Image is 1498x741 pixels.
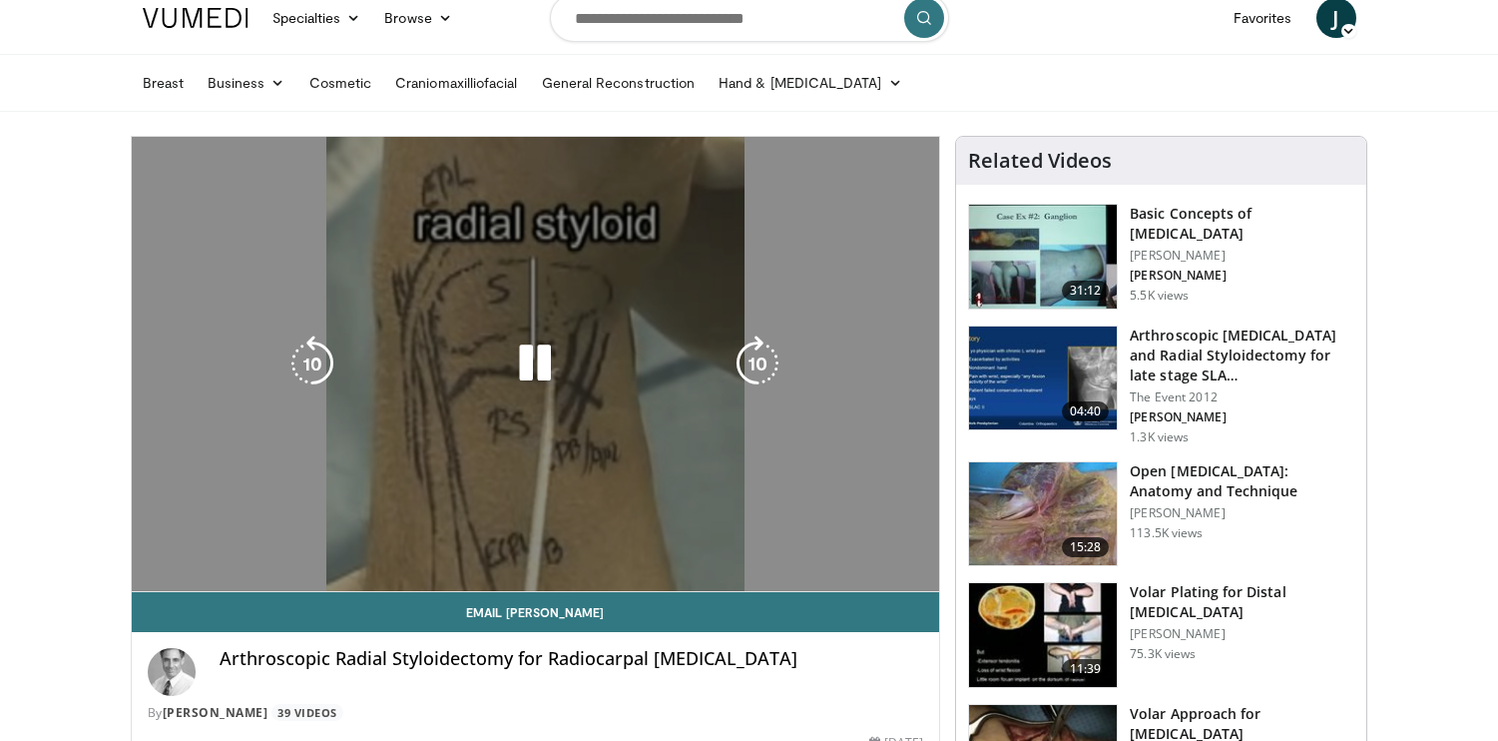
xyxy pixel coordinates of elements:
a: [PERSON_NAME] [163,704,268,721]
a: 39 Videos [271,704,344,721]
p: [PERSON_NAME] [1130,409,1354,425]
a: Hand & [MEDICAL_DATA] [707,63,914,103]
a: Business [196,63,297,103]
span: 31:12 [1062,281,1110,301]
a: 04:40 Arthroscopic [MEDICAL_DATA] and Radial Styloidectomy for late stage SLA… The Event 2012 [PE... [968,326,1354,445]
img: Bindra_-_open_carpal_tunnel_2.png.150x105_q85_crop-smart_upscale.jpg [969,462,1117,566]
p: [PERSON_NAME] [1130,626,1354,642]
span: 15:28 [1062,537,1110,557]
video-js: Video Player [132,137,940,592]
h4: Related Videos [968,149,1112,173]
a: 31:12 Basic Concepts of [MEDICAL_DATA] [PERSON_NAME] [PERSON_NAME] 5.5K views [968,204,1354,310]
p: [PERSON_NAME] [1130,505,1354,521]
h4: Arthroscopic Radial Styloidectomy for Radiocarpal [MEDICAL_DATA] [220,648,924,670]
img: fca016a0-5798-444f-960e-01c0017974b3.150x105_q85_crop-smart_upscale.jpg [969,205,1117,309]
span: 04:40 [1062,401,1110,421]
span: 11:39 [1062,659,1110,679]
h3: Open [MEDICAL_DATA]: Anatomy and Technique [1130,461,1354,501]
a: Craniomaxilliofacial [383,63,529,103]
img: Vumedi-_volar_plating_100006814_3.jpg.150x105_q85_crop-smart_upscale.jpg [969,583,1117,687]
a: Cosmetic [297,63,384,103]
a: Breast [131,63,196,103]
a: General Reconstruction [530,63,708,103]
p: [PERSON_NAME] [1130,248,1354,264]
p: 5.5K views [1130,288,1189,304]
a: 11:39 Volar Plating for Distal [MEDICAL_DATA] [PERSON_NAME] 75.3K views [968,582,1354,688]
p: 75.3K views [1130,646,1196,662]
img: E-HI8y-Omg85H4KX4xMDoxOmtxOwKG7D_5.150x105_q85_crop-smart_upscale.jpg [969,327,1117,430]
a: 15:28 Open [MEDICAL_DATA]: Anatomy and Technique [PERSON_NAME] 113.5K views [968,461,1354,567]
a: Email [PERSON_NAME] [132,592,940,632]
img: VuMedi Logo [143,8,249,28]
div: By [148,704,924,722]
p: 1.3K views [1130,429,1189,445]
p: 113.5K views [1130,525,1203,541]
p: The Event 2012 [1130,389,1354,405]
h3: Arthroscopic [MEDICAL_DATA] and Radial Styloidectomy for late stage SLA… [1130,326,1354,385]
h3: Volar Plating for Distal [MEDICAL_DATA] [1130,582,1354,622]
p: [PERSON_NAME] [1130,268,1354,284]
img: Avatar [148,648,196,696]
h3: Basic Concepts of [MEDICAL_DATA] [1130,204,1354,244]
